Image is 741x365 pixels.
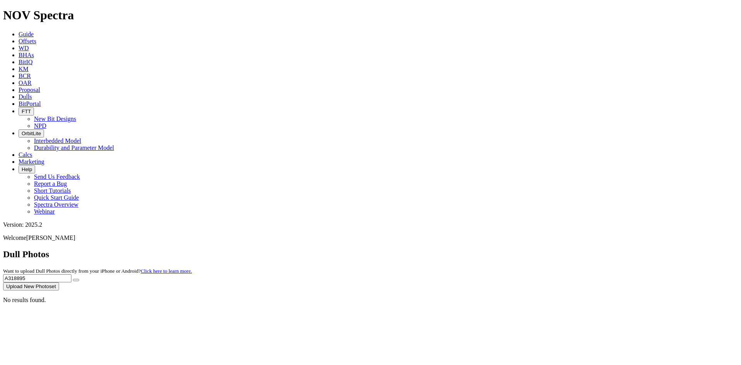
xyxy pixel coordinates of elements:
[19,38,36,44] a: Offsets
[3,221,738,228] div: Version: 2025.2
[19,107,34,115] button: FTT
[3,297,738,304] p: No results found.
[19,73,31,79] a: BCR
[34,208,55,215] a: Webinar
[34,180,67,187] a: Report a Bug
[34,187,71,194] a: Short Tutorials
[34,122,46,129] a: NPD
[19,129,44,138] button: OrbitLite
[19,45,29,51] a: WD
[3,282,59,290] button: Upload New Photoset
[19,93,32,100] a: Dulls
[3,274,71,282] input: Search Serial Number
[19,66,29,72] a: KM
[34,194,79,201] a: Quick Start Guide
[19,151,32,158] a: Calcs
[22,109,31,114] span: FTT
[19,100,41,107] a: BitPortal
[3,268,192,274] small: Want to upload Dull Photos directly from your iPhone or Android?
[19,158,44,165] a: Marketing
[34,173,80,180] a: Send Us Feedback
[19,80,32,86] a: OAR
[19,87,40,93] a: Proposal
[19,31,34,37] a: Guide
[141,268,192,274] a: Click here to learn more.
[3,249,738,260] h2: Dull Photos
[3,8,738,22] h1: NOV Spectra
[34,115,76,122] a: New Bit Designs
[22,131,41,136] span: OrbitLite
[34,201,78,208] a: Spectra Overview
[19,165,35,173] button: Help
[26,234,75,241] span: [PERSON_NAME]
[34,138,81,144] a: Interbedded Model
[34,144,114,151] a: Durability and Parameter Model
[3,234,738,241] p: Welcome
[19,59,32,65] a: BitIQ
[19,52,34,58] a: BHAs
[22,166,32,172] span: Help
